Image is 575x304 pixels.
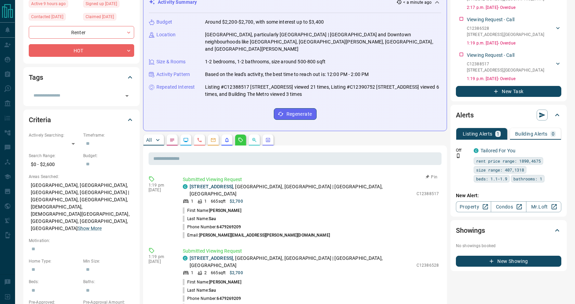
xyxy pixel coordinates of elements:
p: 1:19 p.m. [DATE] - Overdue [467,40,561,46]
span: Claimed [DATE] [86,13,114,20]
p: Home Type: [29,258,80,264]
p: Email: [183,232,330,238]
p: First Name: [183,207,241,214]
svg: Opportunities [252,137,257,143]
p: 0 [552,131,554,136]
p: [DATE] [149,188,172,192]
p: Listing Alerts [463,131,493,136]
p: 1 [191,270,193,276]
p: [STREET_ADDRESS] , [GEOGRAPHIC_DATA] [467,67,544,73]
p: $0 - $2,600 [29,159,80,170]
p: 2 [204,270,207,276]
h2: Criteria [29,114,51,125]
p: $2,700 [230,198,243,204]
p: Based on the lead's activity, the best time to reach out is: 12:00 PM - 2:00 PM [205,71,369,78]
p: 665 sqft [211,198,226,204]
div: C12386528[STREET_ADDRESS],[GEOGRAPHIC_DATA] [467,24,561,39]
p: New Alert: [456,192,561,199]
p: C12386528 [467,25,544,31]
p: Viewing Request - Call [467,52,514,59]
p: Last Name: [183,216,216,222]
span: beds: 1.1-1.9 [476,175,507,182]
p: 1:19 pm [149,254,172,259]
p: Submitted Viewing Request [183,248,439,255]
p: Activity Pattern [156,71,190,78]
p: All [146,138,152,142]
p: Phone Number: [183,295,241,302]
div: Alerts [456,107,561,123]
p: Areas Searched: [29,174,134,180]
svg: Notes [169,137,175,143]
p: Around $2,200-$2,700, with some interest up to $3,400 [205,18,324,26]
p: , [GEOGRAPHIC_DATA], [GEOGRAPHIC_DATA] | [GEOGRAPHIC_DATA], [GEOGRAPHIC_DATA] [190,255,413,269]
svg: Agent Actions [265,137,271,143]
p: [GEOGRAPHIC_DATA], [GEOGRAPHIC_DATA], [GEOGRAPHIC_DATA], [GEOGRAPHIC_DATA] | [GEOGRAPHIC_DATA], [... [29,180,134,234]
p: [GEOGRAPHIC_DATA], particularly [GEOGRAPHIC_DATA] | [GEOGRAPHIC_DATA] and Downtown neighbourhoods... [205,31,441,53]
span: Signed up [DATE] [86,0,117,7]
p: 1:19 p.m. [DATE] - Overdue [467,76,561,82]
p: [STREET_ADDRESS] , [GEOGRAPHIC_DATA] [467,31,544,38]
p: Budget [156,18,172,26]
div: HOT [29,44,134,57]
h2: Tags [29,72,43,83]
span: bathrooms: 1 [513,175,542,182]
p: C12388517 [467,61,544,67]
span: 6479269209 [217,296,241,301]
a: Tailored For You [481,148,515,153]
p: Min Size: [83,258,134,264]
p: 1-2 bedrooms, 1-2 bathrooms, size around 500-800 sqft [205,58,325,65]
span: rent price range: 1890,4675 [476,157,541,164]
p: 1 [191,198,193,204]
button: Show More [78,225,102,232]
p: Timeframe: [83,132,134,138]
span: Active 9 hours ago [31,0,66,7]
p: C12386528 [417,262,439,268]
div: Renter [29,26,134,39]
span: size range: 407,1318 [476,166,524,173]
div: condos.ca [474,148,478,153]
p: Location [156,31,176,38]
p: $2,700 [230,270,243,276]
svg: Listing Alerts [224,137,230,143]
p: Search Range: [29,153,80,159]
span: Contacted [DATE] [31,13,63,20]
p: , [GEOGRAPHIC_DATA], [GEOGRAPHIC_DATA] | [GEOGRAPHIC_DATA], [GEOGRAPHIC_DATA] [190,183,413,198]
svg: Calls [197,137,202,143]
span: [PERSON_NAME] [209,280,241,284]
span: 6479269209 [217,225,241,229]
p: Off [456,147,470,153]
a: Mr.Loft [526,201,561,212]
a: [STREET_ADDRESS] [190,255,233,261]
p: Submitted Viewing Request [183,176,439,183]
p: [DATE] [149,259,172,264]
p: Last Name: [183,287,216,293]
a: Condos [491,201,526,212]
p: Baths: [83,279,134,285]
p: Building Alerts [515,131,548,136]
span: Sau [209,216,216,221]
div: Thu Aug 10 2023 [29,13,80,23]
p: Size & Rooms [156,58,186,65]
p: Motivation: [29,238,134,244]
p: 1:19 pm [149,183,172,188]
div: Sat Jul 17 2021 [83,13,134,23]
p: 1 [204,198,207,204]
p: C12388517 [417,191,439,197]
svg: Requests [238,137,243,143]
div: condos.ca [183,256,188,261]
button: New Task [456,86,561,97]
p: 665 sqft [211,270,226,276]
span: [PERSON_NAME] [209,208,241,213]
span: [PERSON_NAME][EMAIL_ADDRESS][PERSON_NAME][DOMAIN_NAME] [199,233,330,238]
div: condos.ca [183,184,188,189]
svg: Push Notification Only [456,153,461,158]
button: New Showing [456,256,561,267]
svg: Lead Browsing Activity [183,137,189,143]
span: Sau [209,288,216,293]
p: First Name: [183,279,241,285]
button: Pin [422,174,442,180]
p: Viewing Request - Call [467,16,514,23]
a: Property [456,201,491,212]
div: Tags [29,69,134,86]
p: 2:17 p.m. [DATE] - Overdue [467,4,561,11]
